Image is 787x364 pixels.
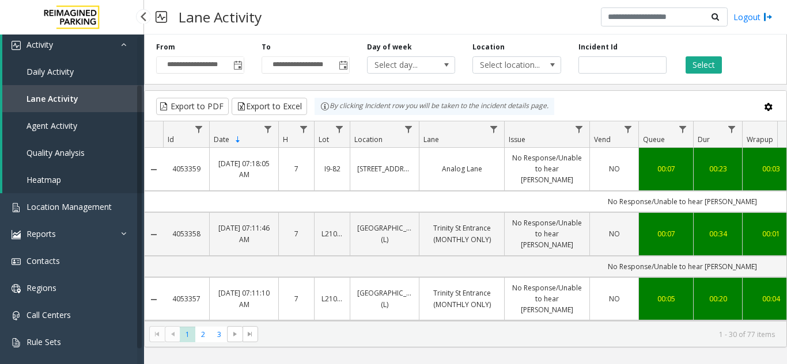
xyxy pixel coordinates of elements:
span: Queue [643,135,665,144]
a: Id Filter Menu [191,121,207,137]
span: Toggle popup [336,57,349,73]
label: Location [472,42,505,52]
label: Day of week [367,42,412,52]
kendo-pager-info: 1 - 30 of 77 items [265,329,775,339]
a: Logout [733,11,773,23]
span: Wrapup [747,135,773,144]
a: NO [597,163,631,174]
button: Export to Excel [232,98,307,115]
a: [DATE] 07:18:05 AM [217,158,271,180]
span: Go to the last page [243,326,258,342]
span: Agent Activity [27,120,77,131]
span: Select day... [368,57,437,73]
span: Daily Activity [27,66,74,77]
a: L21070800 [321,293,343,304]
a: Daily Activity [2,58,144,85]
a: 4053359 [170,163,202,174]
img: 'icon' [12,41,21,50]
img: 'icon' [12,311,21,320]
span: Page 1 [180,327,195,342]
a: Heatmap [2,166,144,193]
a: 00:20 [701,293,735,304]
a: Queue Filter Menu [675,121,691,137]
a: Lot Filter Menu [332,121,347,137]
a: Analog Lane [426,163,497,174]
span: Reports [27,228,56,239]
a: Lane Filter Menu [486,121,502,137]
a: Collapse Details [145,295,163,304]
span: NO [609,229,620,239]
span: Lane [423,135,439,144]
span: Page 3 [211,327,227,342]
div: Data table [145,121,786,321]
img: 'icon' [12,338,21,347]
span: Location [354,135,383,144]
a: Location Filter Menu [401,121,417,137]
label: To [262,42,271,52]
span: Toggle popup [231,57,244,73]
span: Go to the last page [245,329,255,339]
label: Incident Id [578,42,618,52]
span: Go to the next page [227,326,243,342]
span: Call Centers [27,309,71,320]
a: [GEOGRAPHIC_DATA] (L) [357,288,412,309]
img: pageIcon [156,3,167,31]
a: [DATE] 07:11:46 AM [217,223,271,244]
a: NO [597,293,631,304]
span: Vend [594,135,611,144]
a: 00:05 [646,293,686,304]
label: From [156,42,175,52]
a: Quality Analysis [2,139,144,166]
a: 00:07 [646,228,686,239]
img: 'icon' [12,203,21,212]
a: NO [597,228,631,239]
a: H Filter Menu [296,121,312,137]
a: Agent Activity [2,112,144,139]
span: Id [168,135,174,144]
span: NO [609,294,620,304]
span: Page 2 [195,327,211,342]
span: Lot [319,135,329,144]
img: 'icon' [12,284,21,293]
a: No Response/Unable to hear [PERSON_NAME] [512,282,582,316]
span: NO [609,164,620,174]
button: Export to PDF [156,98,229,115]
a: Trinity St Entrance (MONTHLY ONLY) [426,223,497,244]
span: Date [214,135,229,144]
span: Location Management [27,201,112,212]
a: Vend Filter Menu [620,121,636,137]
span: Select location... [473,57,543,73]
span: Activity [27,39,53,50]
img: infoIcon.svg [320,102,330,111]
a: No Response/Unable to hear [PERSON_NAME] [512,217,582,251]
button: Select [686,56,722,74]
h3: Lane Activity [173,3,267,31]
span: Quality Analysis [27,147,85,158]
a: Activity [2,31,144,58]
a: 00:23 [701,163,735,174]
a: 00:34 [701,228,735,239]
span: Go to the next page [230,329,240,339]
span: Regions [27,282,56,293]
a: 4053357 [170,293,202,304]
a: Trinity St Entrance (MONTHLY ONLY) [426,288,497,309]
a: Collapse Details [145,165,163,174]
a: [STREET_ADDRESS] [357,163,412,174]
a: 7 [286,293,307,304]
span: Heatmap [27,174,61,185]
span: Contacts [27,255,60,266]
a: Collapse Details [145,230,163,239]
a: Date Filter Menu [260,121,276,137]
img: 'icon' [12,257,21,266]
a: L21070800 [321,228,343,239]
span: H [283,135,288,144]
a: I9-82 [321,163,343,174]
a: 7 [286,228,307,239]
span: Rule Sets [27,336,61,347]
a: 00:07 [646,163,686,174]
